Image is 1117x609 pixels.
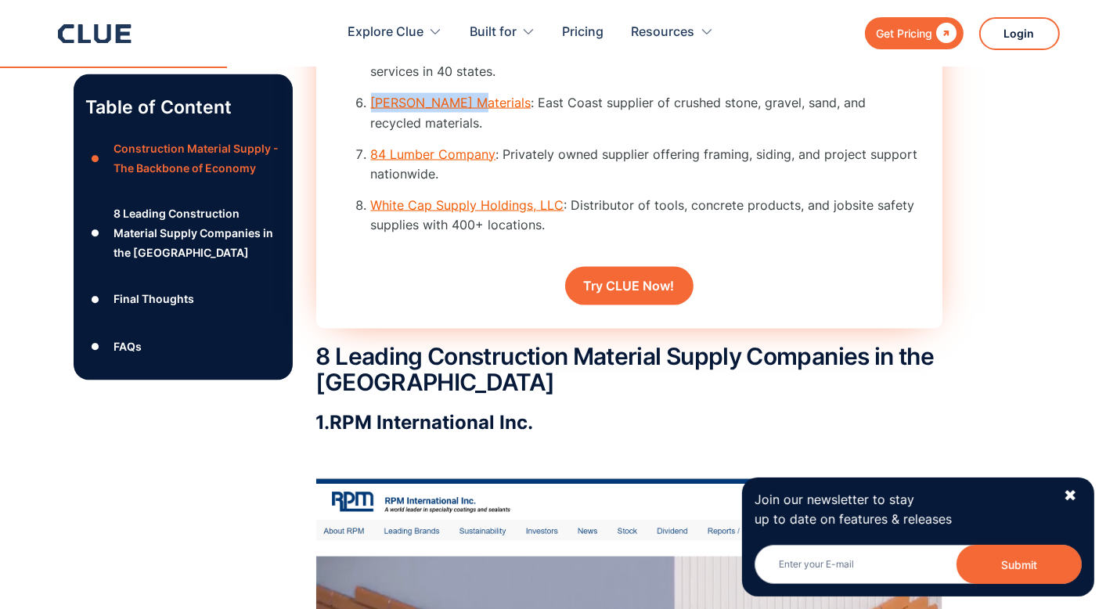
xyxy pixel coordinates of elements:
a: Login [979,17,1060,50]
div: Built for [470,8,517,57]
div: Built for [470,8,535,57]
div: Get Pricing [877,23,933,43]
li: : East Coast supplier of crushed stone, gravel, sand, and recycled materials. [371,93,919,132]
a: Pricing [563,8,604,57]
input: Enter your E-mail [755,545,1082,584]
div: ● [86,336,105,359]
h2: 8 Leading Construction Material Supply Companies in the [GEOGRAPHIC_DATA] [316,344,942,396]
a: Try CLUE Now! [565,267,694,305]
p: Table of Content [86,95,280,120]
div: ● [86,287,105,311]
div: 8 Leading Construction Material Supply Companies in the [GEOGRAPHIC_DATA] [114,204,279,263]
div: ● [86,222,105,245]
a: 84 Lumber Company [371,146,496,162]
h3: 1. . [316,412,942,435]
a: ●Final Thoughts [86,287,280,311]
div: Resources [632,8,695,57]
div: Final Thoughts [114,289,194,308]
p: ‍ [316,443,942,463]
strong: RPM International Inc [330,412,528,434]
div: Explore Clue [348,8,442,57]
a: ●8 Leading Construction Material Supply Companies in the [GEOGRAPHIC_DATA] [86,204,280,263]
a: Get Pricing [865,17,964,49]
a: [PERSON_NAME] Materials [371,95,531,110]
a: ●FAQs [86,336,280,359]
a: ●Construction Material Supply - The Backbone of Economy [86,139,280,178]
div: Resources [632,8,714,57]
div: FAQs [114,337,142,357]
div: ● [86,147,105,171]
a: White Cap Supply Holdings, LLC [371,197,564,213]
div:  [933,23,957,43]
div: ✖ [1064,486,1077,506]
div: Explore Clue [348,8,423,57]
div: Construction Material Supply - The Backbone of Economy [114,139,279,178]
button: Submit [957,545,1082,584]
p: Join our newsletter to stay up to date on features & releases [755,490,1049,529]
li: : Privately owned supplier offering framing, siding, and project support nationwide. [371,145,919,184]
li: : Distributor of tools, concrete products, and jobsite safety supplies with 400+ locations. [371,196,919,235]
